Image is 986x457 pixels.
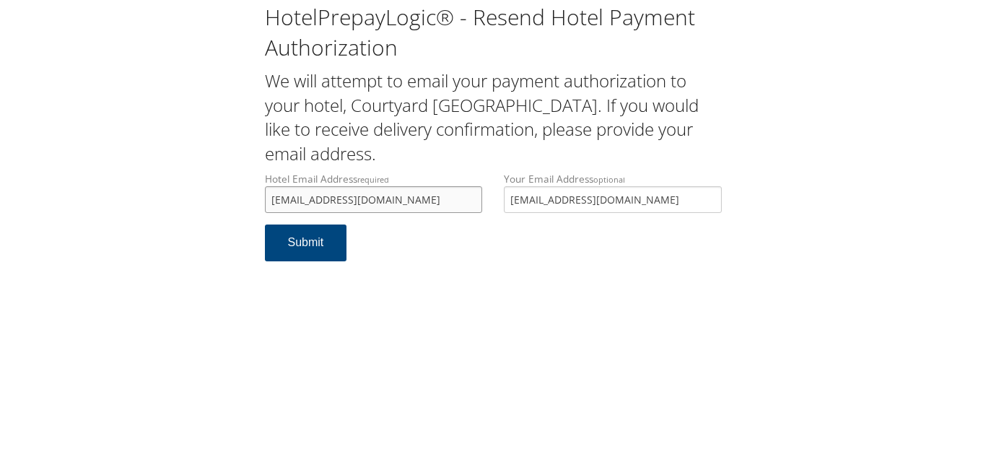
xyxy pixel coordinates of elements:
button: Submit [265,225,347,261]
input: Your Email Addressoptional [504,186,722,213]
h1: HotelPrepayLogic® - Resend Hotel Payment Authorization [265,2,722,63]
label: Your Email Address [504,172,722,213]
small: required [357,174,389,185]
label: Hotel Email Address [265,172,483,213]
small: optional [593,174,625,185]
input: Hotel Email Addressrequired [265,186,483,213]
h2: We will attempt to email your payment authorization to your hotel, Courtyard [GEOGRAPHIC_DATA]. I... [265,69,722,165]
